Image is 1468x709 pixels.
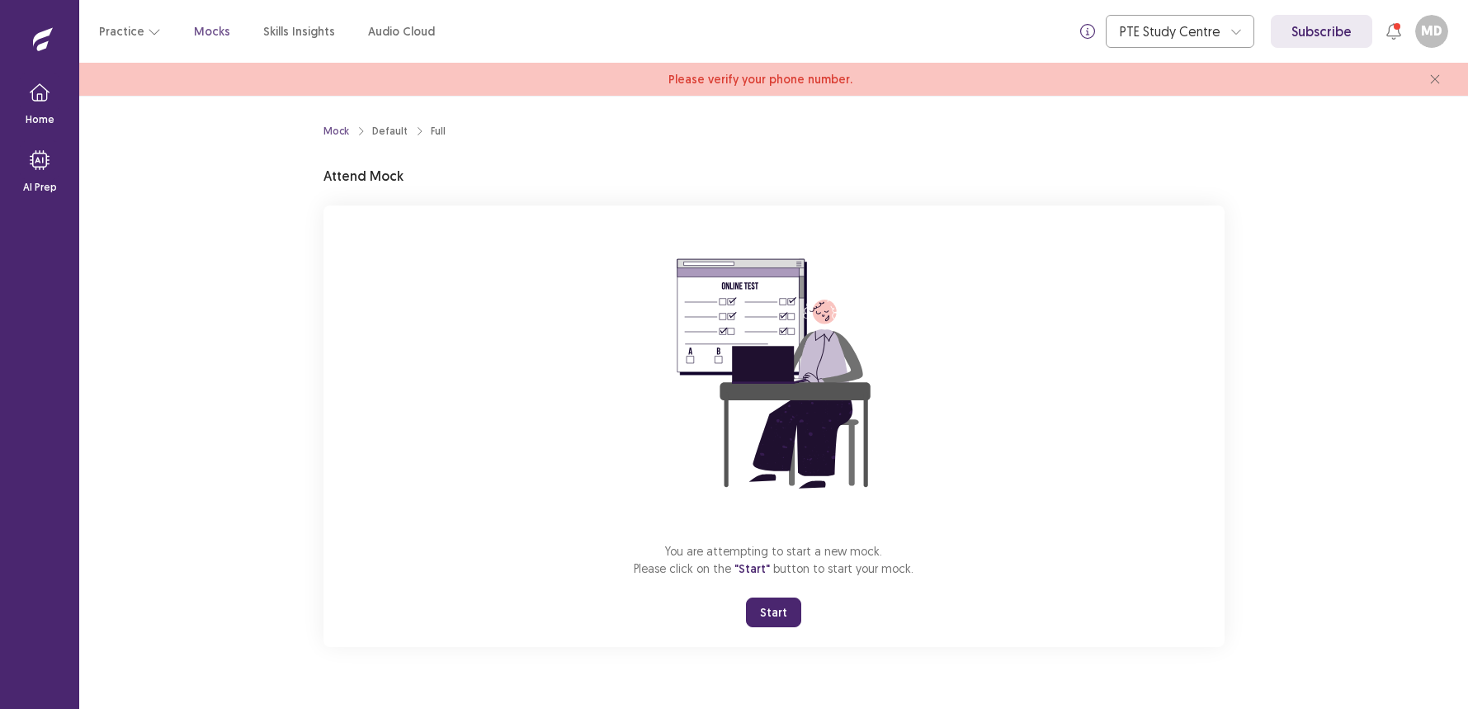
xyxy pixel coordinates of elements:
[1073,17,1102,46] button: info
[1271,15,1372,48] a: Subscribe
[323,124,349,139] a: Mock
[746,598,801,627] button: Start
[23,180,57,195] p: AI Prep
[194,23,230,40] a: Mocks
[431,124,446,139] div: Full
[734,561,770,576] span: "Start"
[323,166,404,186] p: Attend Mock
[99,17,161,46] button: Practice
[372,124,408,139] div: Default
[1422,66,1448,92] button: close
[1120,16,1222,47] div: PTE Study Centre
[26,112,54,127] p: Home
[323,124,446,139] nav: breadcrumb
[634,542,913,578] p: You are attempting to start a new mock. Please click on the button to start your mock.
[263,23,335,40] a: Skills Insights
[1415,15,1448,48] button: MD
[625,225,923,522] img: attend-mock
[368,23,435,40] a: Audio Cloud
[668,71,852,88] span: Please verify your phone number.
